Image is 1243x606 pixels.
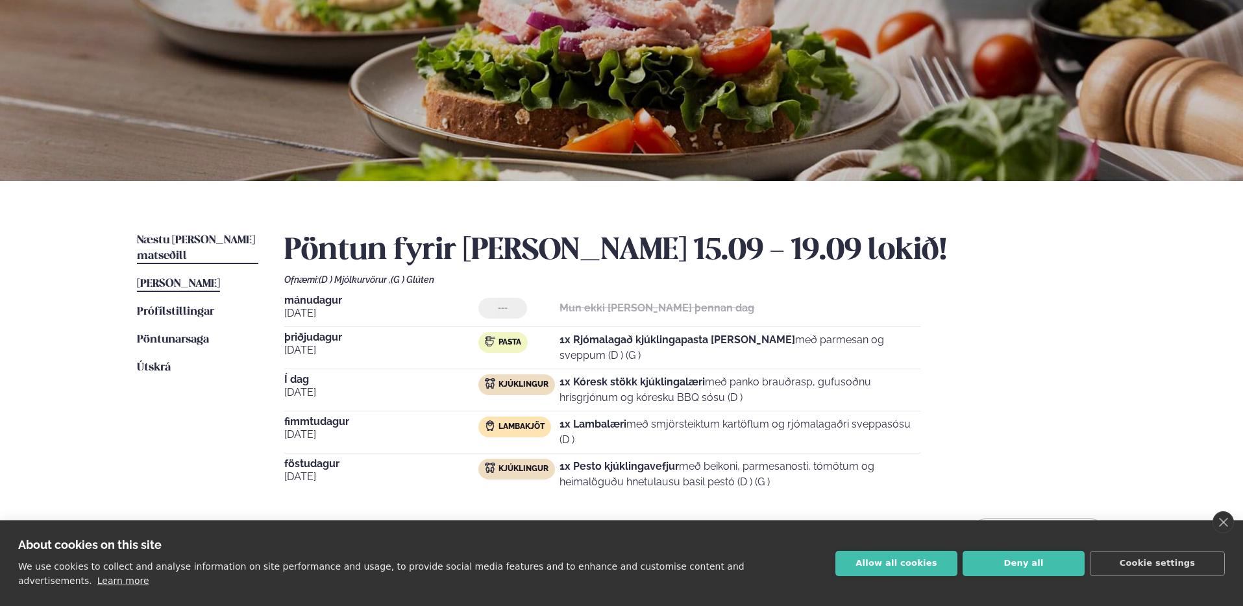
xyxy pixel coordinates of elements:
p: með parmesan og sveppum (D ) (G ) [560,332,920,363]
a: [PERSON_NAME] [137,276,220,292]
span: Prófílstillingar [137,306,214,317]
img: chicken.svg [485,463,495,473]
span: Í dag [284,374,478,385]
span: [DATE] [284,469,478,485]
strong: 1x Kóresk stökk kjúklingalæri [560,376,705,388]
a: Pöntunarsaga [137,332,209,348]
span: Lambakjöt [498,422,545,432]
strong: 1x Rjómalagað kjúklingapasta [PERSON_NAME] [560,333,795,346]
span: [DATE] [284,385,478,400]
span: Næstu [PERSON_NAME] matseðill [137,235,255,261]
span: Pöntunarsaga [137,334,209,345]
img: pasta.svg [485,336,495,346]
p: We use cookies to collect and analyse information on site performance and usage, to provide socia... [18,561,745,586]
span: mánudagur [284,295,478,306]
span: Útskrá [137,362,171,373]
span: --- [498,303,508,313]
button: Allow all cookies [835,551,957,576]
span: [DATE] [284,427,478,442]
span: (D ) Mjólkurvörur , [319,274,391,285]
span: [DATE] [284,306,478,321]
span: (G ) Glúten [391,274,434,285]
p: með panko brauðrasp, gufusoðnu hrísgrjónum og kóresku BBQ sósu (D ) [560,374,920,406]
img: chicken.svg [485,378,495,389]
span: Pasta [498,337,521,348]
strong: Mun ekki [PERSON_NAME] þennan dag [560,302,754,314]
h2: Pöntun fyrir [PERSON_NAME] 15.09 - 19.09 lokið! [284,233,1106,269]
button: Breyta Pöntun [970,518,1106,550]
p: með beikoni, parmesanosti, tómötum og heimalöguðu hnetulausu basil pestó (D ) (G ) [560,459,920,490]
div: Ofnæmi: [284,274,1106,285]
a: close [1212,511,1234,533]
button: Deny all [963,551,1085,576]
a: Útskrá [137,360,171,376]
span: Kjúklingur [498,464,548,474]
span: þriðjudagur [284,332,478,343]
span: [PERSON_NAME] [137,278,220,289]
strong: 1x Pesto kjúklingavefjur [560,460,679,472]
button: Cookie settings [1090,551,1225,576]
img: Lamb.svg [485,420,495,431]
span: Kjúklingur [498,380,548,390]
a: Prófílstillingar [137,304,214,320]
span: föstudagur [284,459,478,469]
strong: About cookies on this site [18,538,162,551]
p: með smjörsteiktum kartöflum og rjómalagaðri sveppasósu (D ) [560,417,920,448]
a: Learn more [97,576,149,586]
span: fimmtudagur [284,417,478,427]
a: Næstu [PERSON_NAME] matseðill [137,233,258,264]
span: [DATE] [284,343,478,358]
strong: 1x Lambalæri [560,418,626,430]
